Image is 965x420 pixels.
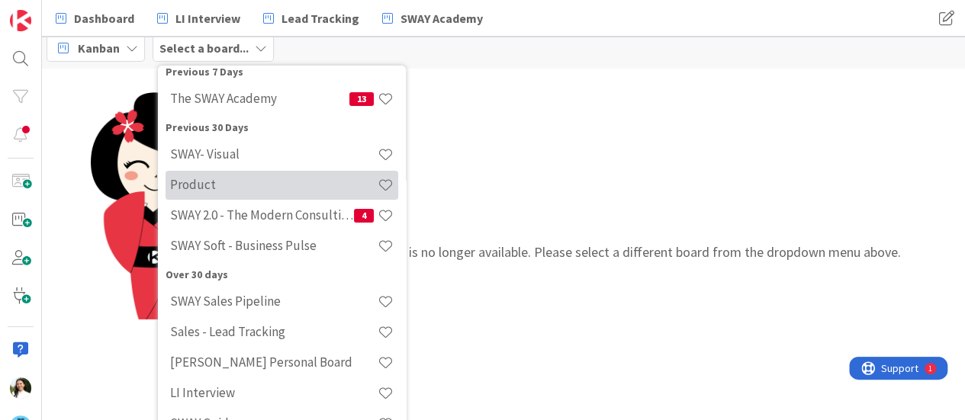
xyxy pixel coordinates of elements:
[148,5,249,32] a: LI Interview
[170,207,354,223] h4: SWAY 2.0 - The Modern Consulting Blueprint
[166,64,398,80] div: Previous 7 Days
[373,5,492,32] a: SWAY Academy
[170,177,378,192] h4: Product
[78,39,120,57] span: Kanban
[170,324,378,339] h4: Sales - Lead Tracking
[74,9,134,27] span: Dashboard
[170,385,378,400] h4: LI Interview
[47,5,143,32] a: Dashboard
[10,10,31,31] img: Visit kanbanzone.com
[159,40,249,56] b: Select a board...
[281,9,359,27] span: Lead Tracking
[175,9,240,27] span: LI Interview
[349,92,374,106] span: 13
[170,146,378,162] h4: SWAY- Visual
[170,293,378,309] h4: SWAY Sales Pipeline
[354,209,374,223] span: 4
[10,377,31,399] img: AK
[166,120,398,136] div: Previous 30 Days
[79,6,83,18] div: 1
[170,354,378,370] h4: [PERSON_NAME] Personal Board
[400,9,483,27] span: SWAY Academy
[170,91,349,106] h4: The SWAY Academy
[166,267,398,283] div: Over 30 days
[236,209,901,262] p: The board you tried to access is no longer available. Please select a different board from the dr...
[170,238,378,253] h4: SWAY Soft - Business Pulse
[32,2,69,21] span: Support
[254,5,368,32] a: Lead Tracking
[236,277,901,296] div: The Kanban Zone Team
